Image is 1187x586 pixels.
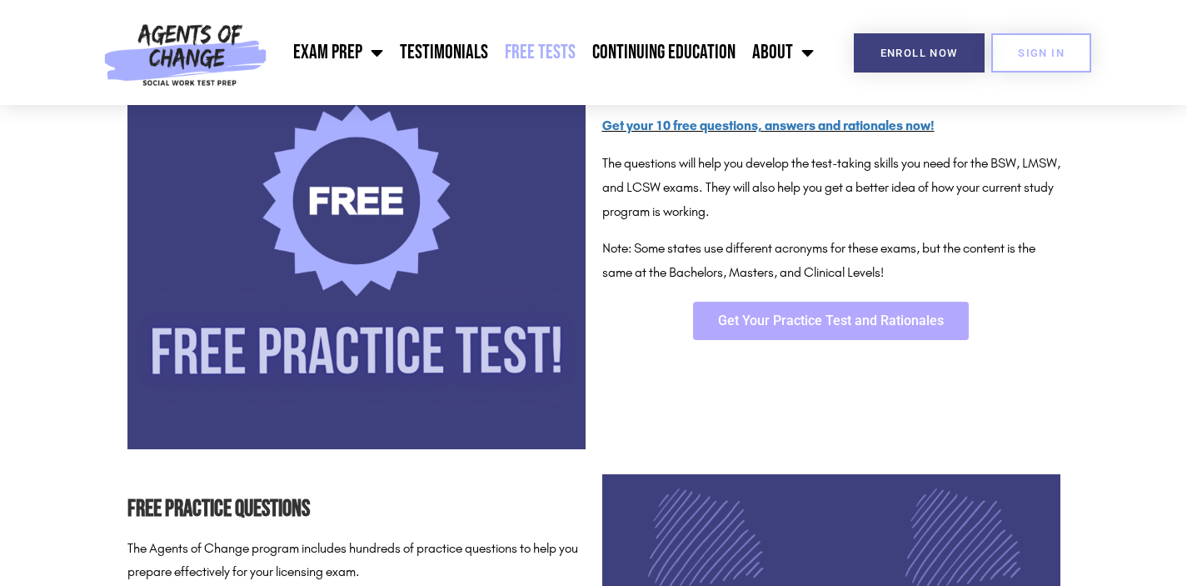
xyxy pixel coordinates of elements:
[602,237,1060,285] p: Note: Some states use different acronyms for these exams, but the content is the same at the Bach...
[718,314,944,328] span: Get Your Practice Test and Rationales
[127,491,586,528] h2: Free Practice Questions
[991,33,1091,73] a: SIGN IN
[584,32,744,73] a: Continuing Education
[602,118,935,133] a: Get your 10 free questions, answers and rationales now!
[275,32,822,73] nav: Menu
[602,152,1060,223] p: The questions will help you develop the test-taking skills you need for the BSW, LMSW, and LCSW e...
[854,33,985,73] a: Enroll Now
[880,48,958,58] span: Enroll Now
[1018,48,1065,58] span: SIGN IN
[496,32,584,73] a: Free Tests
[127,537,586,585] p: The Agents of Change program includes hundreds of practice questions to help you prepare effectiv...
[285,32,392,73] a: Exam Prep
[392,32,496,73] a: Testimonials
[693,302,969,340] a: Get Your Practice Test and Rationales
[744,32,822,73] a: About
